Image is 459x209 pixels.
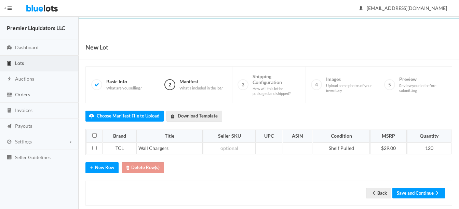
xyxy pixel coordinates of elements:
[370,190,377,197] ion-icon: arrow back
[179,79,222,90] span: Manifest
[370,130,407,142] th: MSRP
[136,130,203,142] th: Title
[434,190,441,197] ion-icon: arrow forward
[238,79,248,90] span: 3
[88,165,95,171] ion-icon: add
[85,42,108,52] h1: New Lot
[256,130,283,142] th: UPC
[166,111,222,121] a: downloadDownload Template
[136,142,203,155] td: Wall Chargers
[313,142,370,155] td: Shelf Pulled
[357,5,364,12] ion-icon: person
[103,142,136,155] td: TCL
[6,76,13,83] ion-icon: flash
[326,83,373,93] span: Upload some photos of your inventory
[15,44,39,50] span: Dashboard
[384,79,395,90] span: 5
[15,139,32,144] span: Settings
[392,188,445,198] button: Save and Continuearrow forward
[15,60,24,66] span: Lots
[15,154,51,160] span: Seller Guidelines
[122,162,164,173] button: trashDelete Row(s)
[253,73,300,96] span: Shipping Configuration
[399,76,446,93] span: Preview
[6,108,13,114] ion-icon: calculator
[106,79,141,90] span: Basic Info
[15,107,32,113] span: Invoices
[326,76,373,93] span: Images
[283,130,312,142] th: ASIN
[359,5,447,11] span: [EMAIL_ADDRESS][DOMAIN_NAME]
[407,142,451,155] td: 120
[169,113,176,120] ion-icon: download
[15,92,30,97] span: Orders
[311,79,322,90] span: 4
[313,130,370,142] th: Condition
[6,45,13,51] ion-icon: speedometer
[7,25,65,31] strong: Premier Liquidators LLC
[366,188,391,198] a: arrow backBack
[253,86,300,96] span: How will this lot be packaged and shipped?
[179,86,222,90] span: What's included in the lot?
[15,76,34,82] span: Auctions
[6,154,13,161] ion-icon: list box
[85,111,164,121] label: Choose Manifest File to Upload
[6,123,13,130] ion-icon: paper plane
[407,130,451,142] th: Quantity
[399,83,446,93] span: Review your lot before submitting
[103,130,136,142] th: Brand
[370,142,407,155] td: $29.00
[124,165,131,171] ion-icon: trash
[6,92,13,98] ion-icon: cash
[203,130,255,142] th: Seller SKU
[6,139,13,145] ion-icon: cog
[6,60,13,67] ion-icon: clipboard
[85,162,119,173] button: addNew Row
[15,123,32,129] span: Payouts
[106,86,141,90] span: What are you selling?
[164,79,175,90] span: 2
[88,113,95,120] ion-icon: cloud upload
